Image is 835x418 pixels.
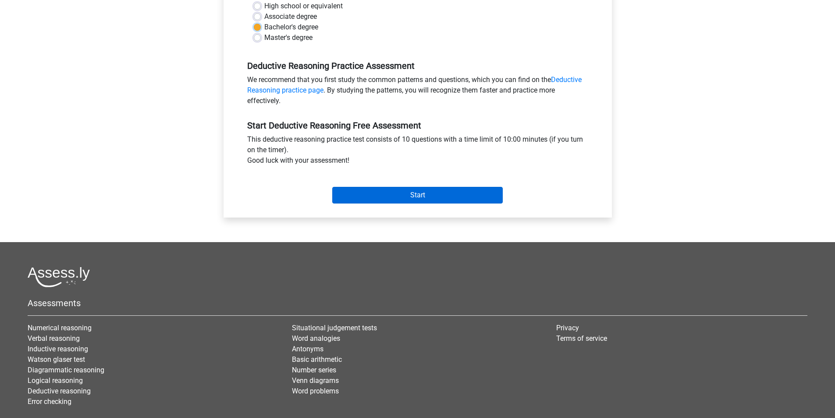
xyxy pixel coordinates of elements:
[28,324,92,332] a: Numerical reasoning
[556,334,607,343] a: Terms of service
[264,1,343,11] label: High school or equivalent
[292,376,339,385] a: Venn diagrams
[292,334,340,343] a: Word analogies
[264,11,317,22] label: Associate degree
[28,267,90,287] img: Assessly logo
[247,61,588,71] h5: Deductive Reasoning Practice Assessment
[332,187,503,204] input: Start
[292,387,339,395] a: Word problems
[241,134,595,169] div: This deductive reasoning practice test consists of 10 questions with a time limit of 10:00 minute...
[28,397,71,406] a: Error checking
[556,324,579,332] a: Privacy
[264,22,318,32] label: Bachelor's degree
[28,345,88,353] a: Inductive reasoning
[292,324,377,332] a: Situational judgement tests
[28,366,104,374] a: Diagrammatic reasoning
[241,75,595,110] div: We recommend that you first study the common patterns and questions, which you can find on the . ...
[28,355,85,364] a: Watson glaser test
[28,387,91,395] a: Deductive reasoning
[292,366,336,374] a: Number series
[28,376,83,385] a: Logical reasoning
[28,334,80,343] a: Verbal reasoning
[247,120,588,131] h5: Start Deductive Reasoning Free Assessment
[292,345,323,353] a: Antonyms
[28,298,807,308] h5: Assessments
[292,355,342,364] a: Basic arithmetic
[264,32,313,43] label: Master's degree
